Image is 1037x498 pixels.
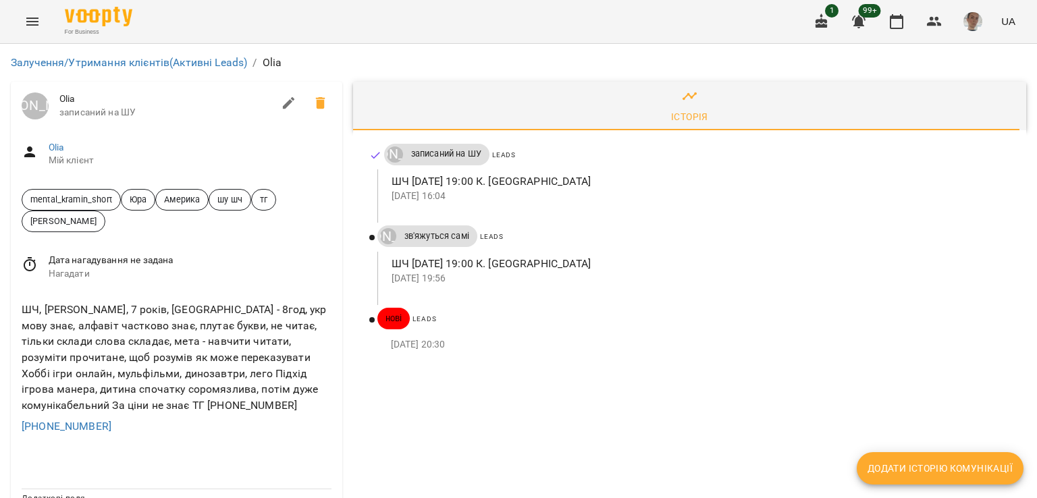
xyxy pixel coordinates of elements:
span: Leads [492,151,516,159]
span: Olia [59,92,273,106]
li: / [252,55,257,71]
span: [PERSON_NAME] [22,215,105,227]
img: Voopty Logo [65,7,132,26]
span: mental_kramin_short [22,193,120,206]
p: [DATE] 16:04 [392,190,1005,203]
div: [PERSON_NAME] [387,146,403,163]
button: Додати історію комунікації [857,452,1023,485]
a: [PERSON_NAME] [22,92,49,119]
p: [DATE] 19:56 [392,272,1005,285]
span: Нагадати [49,267,331,281]
span: UA [1001,14,1015,28]
span: 1 [825,4,839,18]
span: записаний на ШУ [59,106,273,119]
img: 4dd45a387af7859874edf35ff59cadb1.jpg [963,12,982,31]
span: Мій клієнт [49,154,331,167]
span: For Business [65,28,132,36]
div: Історія [671,109,708,125]
span: Америка [156,193,208,206]
span: нові [377,312,410,325]
button: Menu [16,5,49,38]
span: зв'яжуться самі [396,230,477,242]
a: [PHONE_NUMBER] [22,420,111,433]
span: тг [252,193,275,206]
div: Юрій Тимочко [380,228,396,244]
span: Leads [480,233,504,240]
a: Olia [49,142,64,153]
span: Додати історію комунікації [868,460,1013,476]
span: Дата нагадування не задана [49,254,331,267]
span: записаний на ШУ [403,148,489,160]
span: Юра [122,193,155,206]
p: Olia [263,55,282,71]
span: 99+ [859,4,881,18]
p: ШЧ [DATE] 19:00 К. [GEOGRAPHIC_DATA] [392,256,1005,272]
a: Залучення/Утримання клієнтів(Активні Leads) [11,56,247,69]
p: ШЧ [DATE] 19:00 К. [GEOGRAPHIC_DATA] [392,173,1005,190]
button: UA [996,9,1021,34]
span: Leads [413,315,436,323]
div: ШЧ, [PERSON_NAME], 7 років, [GEOGRAPHIC_DATA] - 8год, укр мову знає, алфавіт частково знає, плута... [19,299,334,416]
div: Юрій Тимочко [22,92,49,119]
a: [PERSON_NAME] [377,228,396,244]
nav: breadcrumb [11,55,1026,71]
p: [DATE] 20:30 [391,338,1005,352]
a: [PERSON_NAME] [384,146,403,163]
span: шу шч [209,193,250,206]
